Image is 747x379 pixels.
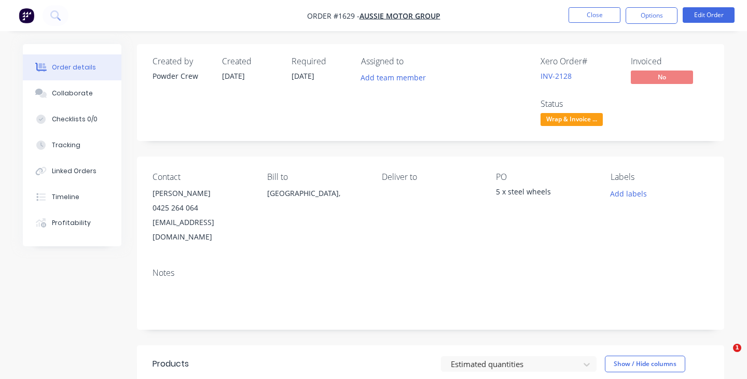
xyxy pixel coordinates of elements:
[52,166,96,176] div: Linked Orders
[292,57,349,66] div: Required
[52,192,79,202] div: Timeline
[153,268,709,278] div: Notes
[361,57,465,66] div: Assigned to
[222,71,245,81] span: [DATE]
[541,57,618,66] div: Xero Order #
[605,356,685,372] button: Show / Hide columns
[683,7,735,23] button: Edit Order
[153,186,251,244] div: [PERSON_NAME]0425 264 064[EMAIL_ADDRESS][DOMAIN_NAME]
[541,71,572,81] a: INV-2128
[153,201,251,215] div: 0425 264 064
[631,57,709,66] div: Invoiced
[292,71,314,81] span: [DATE]
[359,11,440,21] a: Aussie Motor Group
[496,172,594,182] div: PO
[267,172,365,182] div: Bill to
[631,71,693,83] span: No
[52,115,98,124] div: Checklists 0/0
[23,106,121,132] button: Checklists 0/0
[267,186,365,219] div: [GEOGRAPHIC_DATA],
[541,113,603,126] span: Wrap & Invoice ...
[733,344,741,352] span: 1
[267,186,365,201] div: [GEOGRAPHIC_DATA],
[153,172,251,182] div: Contact
[153,215,251,244] div: [EMAIL_ADDRESS][DOMAIN_NAME]
[153,358,189,370] div: Products
[23,80,121,106] button: Collaborate
[153,186,251,201] div: [PERSON_NAME]
[712,344,737,369] iframe: Intercom live chat
[355,71,432,85] button: Add team member
[541,99,618,109] div: Status
[569,7,620,23] button: Close
[52,63,96,72] div: Order details
[23,54,121,80] button: Order details
[611,172,709,182] div: Labels
[23,132,121,158] button: Tracking
[19,8,34,23] img: Factory
[23,210,121,236] button: Profitability
[605,186,653,200] button: Add labels
[496,186,594,201] div: 5 x steel wheels
[153,57,210,66] div: Created by
[307,11,359,21] span: Order #1629 -
[52,141,80,150] div: Tracking
[382,172,480,182] div: Deliver to
[23,184,121,210] button: Timeline
[153,71,210,81] div: Powder Crew
[52,218,91,228] div: Profitability
[361,71,432,85] button: Add team member
[626,7,677,24] button: Options
[23,158,121,184] button: Linked Orders
[541,113,603,129] button: Wrap & Invoice ...
[222,57,279,66] div: Created
[52,89,93,98] div: Collaborate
